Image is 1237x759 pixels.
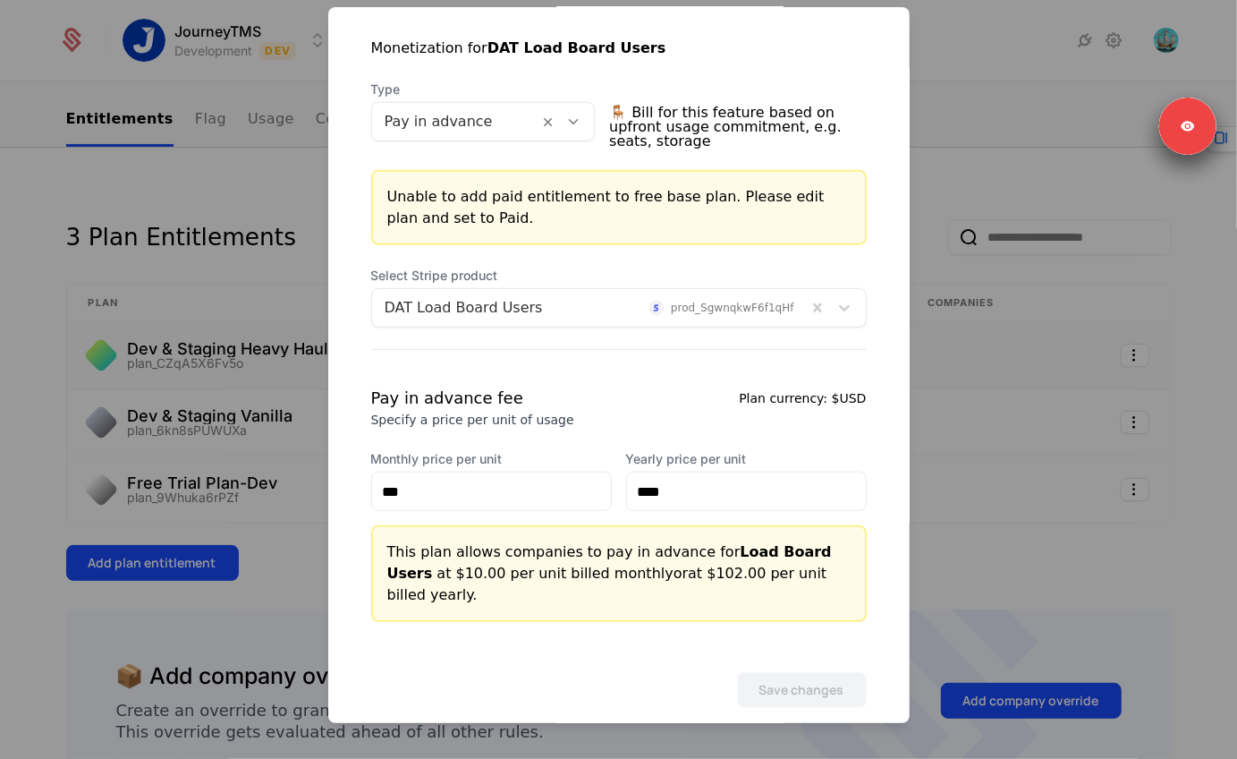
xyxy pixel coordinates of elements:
[487,39,666,56] strong: DAT Load Board Users
[737,672,867,708] button: Save changes
[387,542,851,606] div: This plan allows companies to pay in advance for at $10.00 per unit billed monthly or at $102.00 ...
[371,450,612,468] label: Monthly price per unit
[371,411,574,429] div: Specify a price per unit of usage
[371,38,666,59] div: Monetization for
[626,450,867,468] label: Yearly price per unit
[739,386,866,429] div: Plan currency:
[371,81,596,98] span: Type
[832,391,867,405] span: $USD
[609,98,866,156] span: 🪑 Bill for this feature based on upfront usage commitment, e.g. seats, storage
[387,186,851,229] div: Unable to add paid entitlement to free base plan. Please edit plan and set to Paid.
[371,267,867,285] span: Select Stripe product
[371,386,574,411] div: Pay in advance fee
